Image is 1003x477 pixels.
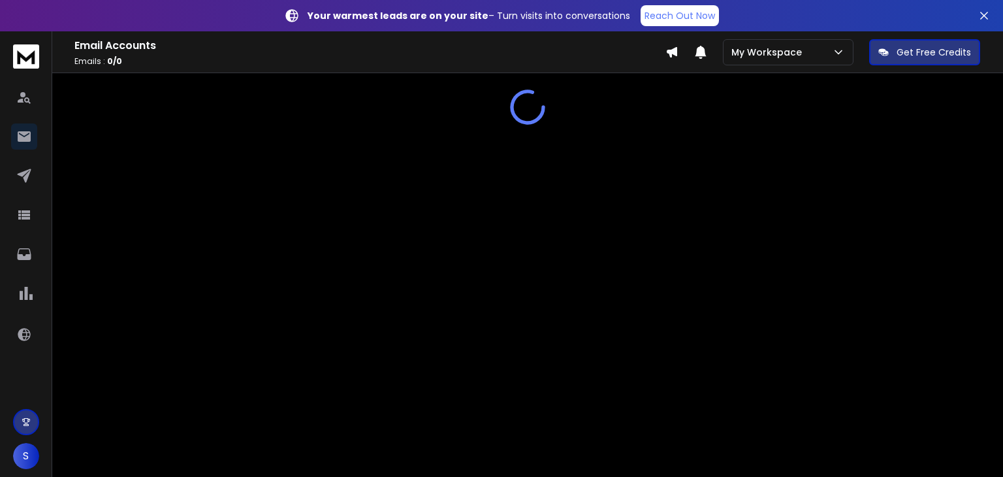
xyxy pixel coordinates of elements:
h1: Email Accounts [74,38,665,54]
span: 0 / 0 [107,56,122,67]
p: Emails : [74,56,665,67]
img: logo [13,44,39,69]
p: – Turn visits into conversations [308,9,630,22]
a: Reach Out Now [641,5,719,26]
p: Reach Out Now [645,9,715,22]
strong: Your warmest leads are on your site [308,9,488,22]
button: S [13,443,39,469]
